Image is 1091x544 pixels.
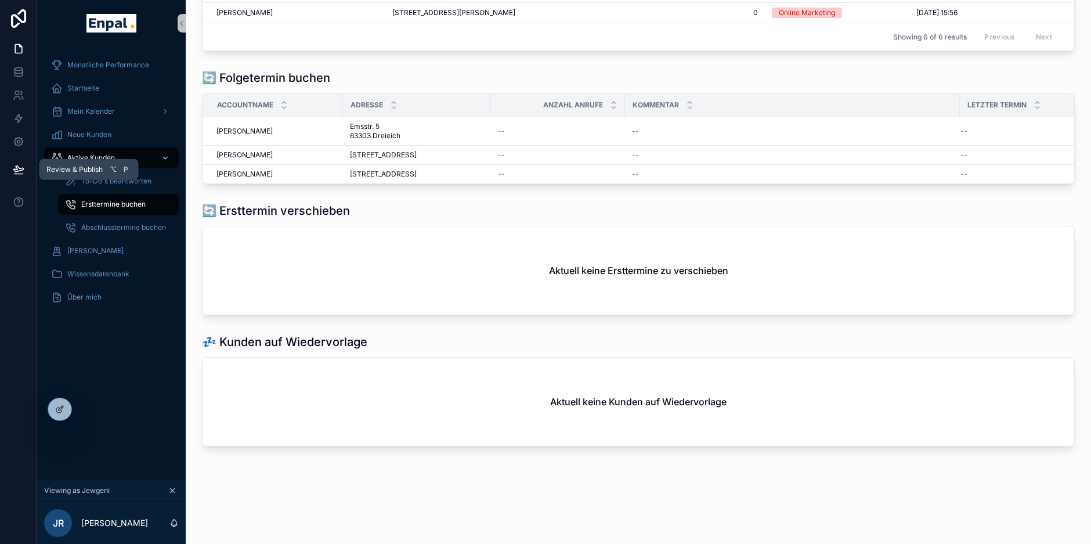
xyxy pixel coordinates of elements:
[591,8,758,17] a: 0
[632,127,953,136] a: --
[350,122,484,140] a: Emsstr. 5 63303 Dreieich
[202,70,330,86] h1: 🔄️ Folgetermin buchen
[53,516,64,530] span: JR
[216,8,273,17] span: [PERSON_NAME]
[351,100,383,110] span: Adresse
[58,194,179,215] a: Ersttermine buchen
[772,8,909,18] a: Online Marketing
[44,55,179,75] a: Monatliche Performance
[893,33,967,42] span: Showing 6 of 6 results
[58,217,179,238] a: Abschlusstermine buchen
[498,170,505,179] span: --
[549,264,728,278] h2: Aktuell keine Ersttermine zu verschieben
[81,517,148,529] p: [PERSON_NAME]
[960,170,967,179] span: --
[216,150,273,160] span: [PERSON_NAME]
[44,147,179,168] a: Aktive Kunden
[44,486,110,495] span: Viewing as Jewgeni
[498,127,505,136] span: --
[960,127,1076,136] a: --
[632,150,639,160] span: --
[202,334,367,350] h1: 💤 Kunden auf Wiedervorlage
[44,78,179,99] a: Startseite
[216,8,378,17] a: [PERSON_NAME]
[216,150,336,160] a: [PERSON_NAME]
[498,170,618,179] a: --
[121,165,131,174] span: P
[67,153,115,163] span: Aktive Kunden
[86,14,136,33] img: App logo
[350,150,417,160] span: [STREET_ADDRESS]
[350,150,484,160] a: [STREET_ADDRESS]
[392,8,577,17] a: [STREET_ADDRESS][PERSON_NAME]
[350,122,432,140] span: Emsstr. 5 63303 Dreieich
[44,264,179,284] a: Wissensdatenbank
[632,170,639,179] span: --
[498,127,618,136] a: --
[58,171,179,192] a: To-Do's beantworten
[67,246,124,255] span: [PERSON_NAME]
[37,46,186,323] div: scrollable content
[217,100,273,110] span: Accountname
[67,107,115,116] span: Mein Kalender
[633,100,679,110] span: Kommentar
[350,170,484,179] a: [STREET_ADDRESS]
[81,200,146,209] span: Ersttermine buchen
[216,127,273,136] span: [PERSON_NAME]
[44,287,179,308] a: Über mich
[960,170,1076,179] a: --
[202,203,350,219] h1: 🔄️ Ersttermin verschieben
[550,395,727,409] h2: Aktuell keine Kunden auf Wiedervorlage
[81,223,166,232] span: Abschlusstermine buchen
[350,170,417,179] span: [STREET_ADDRESS]
[216,170,336,179] a: [PERSON_NAME]
[498,150,505,160] span: --
[67,60,149,70] span: Monatliche Performance
[392,8,515,17] span: [STREET_ADDRESS][PERSON_NAME]
[960,127,967,136] span: --
[67,269,129,279] span: Wissensdatenbank
[67,130,111,139] span: Neue Kunden
[216,127,336,136] a: [PERSON_NAME]
[967,100,1027,110] span: Letzter Termin
[81,176,151,186] span: To-Do's beantworten
[632,170,953,179] a: --
[46,165,103,174] span: Review & Publish
[960,150,967,160] span: --
[67,293,102,302] span: Über mich
[67,84,99,93] span: Startseite
[632,150,953,160] a: --
[916,8,958,17] span: [DATE] 15:56
[632,127,639,136] span: --
[44,124,179,145] a: Neue Kunden
[543,100,603,110] span: Anzahl Anrufe
[216,170,273,179] span: [PERSON_NAME]
[960,150,1076,160] a: --
[779,8,835,18] div: Online Marketing
[498,150,618,160] a: --
[44,101,179,122] a: Mein Kalender
[916,8,1077,17] a: [DATE] 15:56
[109,165,118,174] span: ⌥
[44,240,179,261] a: [PERSON_NAME]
